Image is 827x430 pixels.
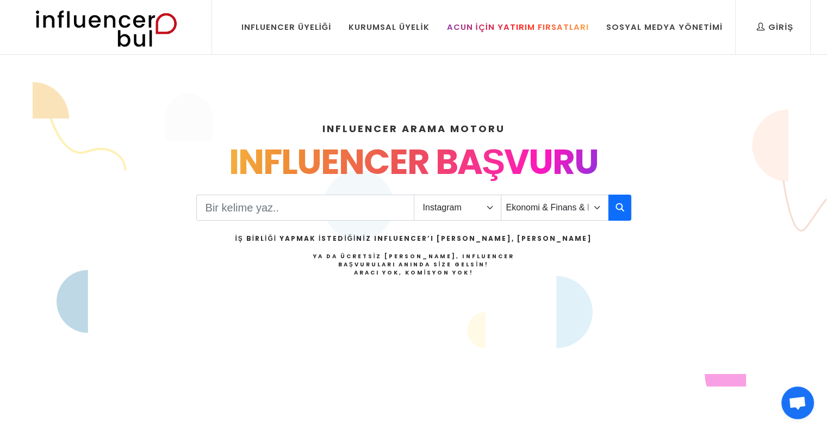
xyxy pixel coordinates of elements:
div: Acun İçin Yatırım Fırsatları [446,21,588,33]
div: Sosyal Medya Yönetimi [606,21,723,33]
div: Giriş [756,21,793,33]
div: Influencer Üyeliği [241,21,332,33]
div: Kurumsal Üyelik [349,21,429,33]
strong: Aracı Yok, Komisyon Yok! [354,269,474,277]
h2: İş Birliği Yapmak İstediğiniz Influencer’ı [PERSON_NAME], [PERSON_NAME] [235,234,592,244]
h4: Ya da Ücretsiz [PERSON_NAME], Influencer Başvuruları Anında Size Gelsin! [235,252,592,277]
h4: INFLUENCER ARAMA MOTORU [61,121,766,136]
input: Search [196,195,414,221]
div: Influencer Başvuru [61,136,766,188]
div: Açık sohbet [781,387,814,419]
